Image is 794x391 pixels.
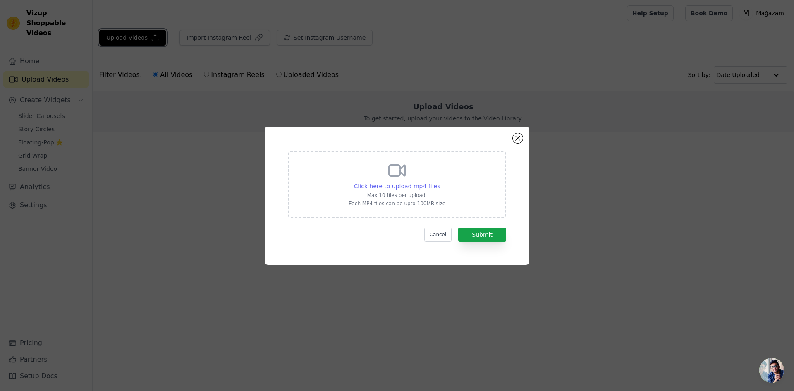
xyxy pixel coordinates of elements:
[458,228,506,242] button: Submit
[759,358,784,383] div: Açık sohbet
[424,228,452,242] button: Cancel
[513,133,523,143] button: Close modal
[354,183,440,190] span: Click here to upload mp4 files
[349,200,445,207] p: Each MP4 files can be upto 100MB size
[349,192,445,199] p: Max 10 files per upload.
